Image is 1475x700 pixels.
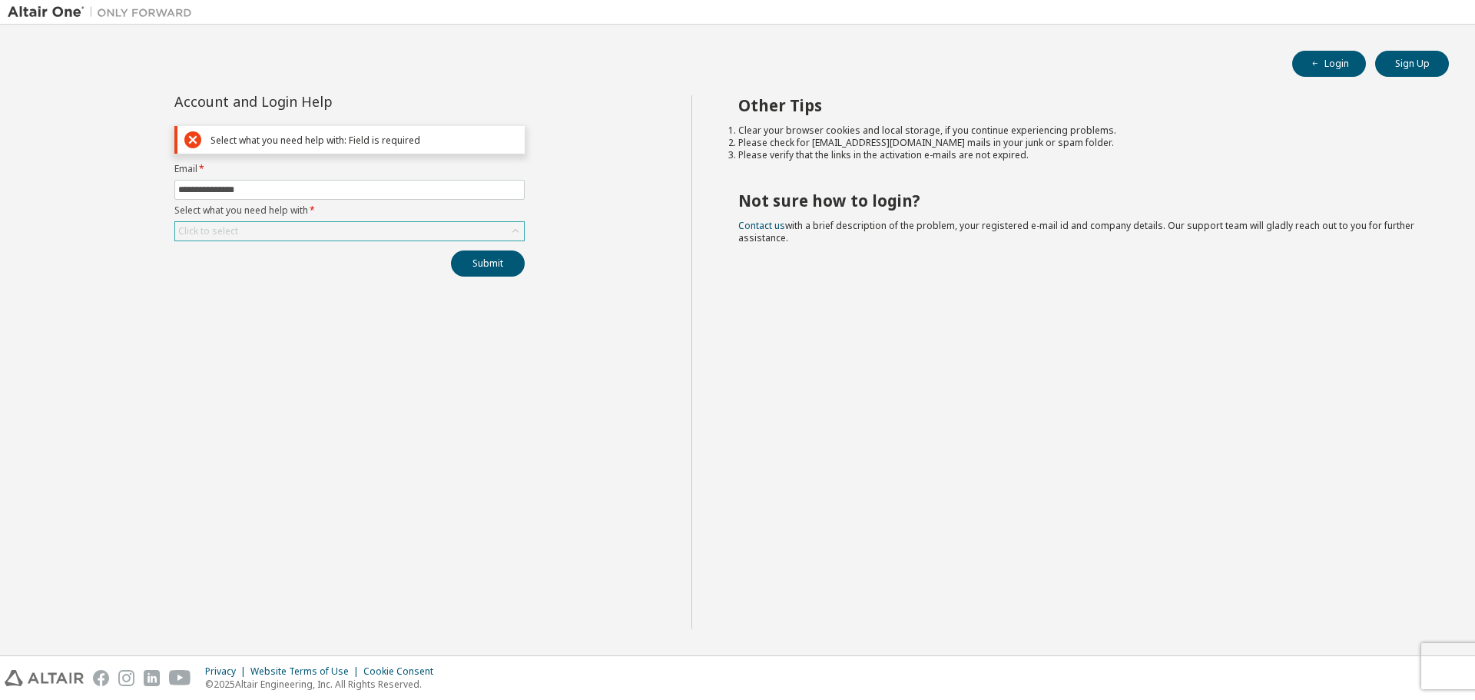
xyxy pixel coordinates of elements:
li: Clear your browser cookies and local storage, if you continue experiencing problems. [738,124,1422,137]
span: with a brief description of the problem, your registered e-mail id and company details. Our suppo... [738,219,1414,244]
img: Altair One [8,5,200,20]
a: Contact us [738,219,785,232]
button: Sign Up [1375,51,1449,77]
button: Login [1292,51,1366,77]
img: instagram.svg [118,670,134,686]
div: Click to select [178,225,238,237]
img: facebook.svg [93,670,109,686]
div: Website Terms of Use [250,665,363,678]
div: Cookie Consent [363,665,442,678]
label: Select what you need help with [174,204,525,217]
p: © 2025 Altair Engineering, Inc. All Rights Reserved. [205,678,442,691]
div: Click to select [175,222,524,241]
img: linkedin.svg [144,670,160,686]
button: Submit [451,250,525,277]
div: Privacy [205,665,250,678]
h2: Not sure how to login? [738,191,1422,211]
label: Email [174,163,525,175]
img: youtube.svg [169,670,191,686]
div: Account and Login Help [174,95,455,108]
div: Select what you need help with: Field is required [210,134,518,146]
img: altair_logo.svg [5,670,84,686]
li: Please check for [EMAIL_ADDRESS][DOMAIN_NAME] mails in your junk or spam folder. [738,137,1422,149]
h2: Other Tips [738,95,1422,115]
li: Please verify that the links in the activation e-mails are not expired. [738,149,1422,161]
